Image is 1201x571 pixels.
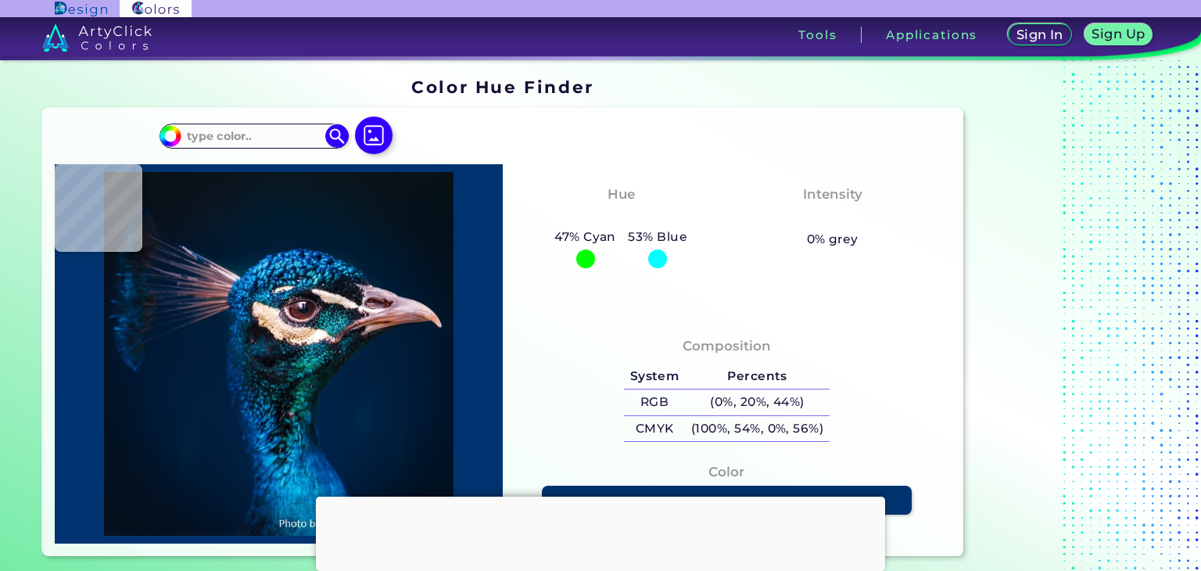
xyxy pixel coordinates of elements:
h1: Color Hue Finder [411,75,593,99]
h5: (0%, 20%, 44%) [685,390,830,415]
a: Sign Up [1082,23,1154,46]
h3: Cyan-Blue [577,208,665,227]
h5: Percents [685,364,830,390]
h4: Composition [683,335,771,357]
h5: Sign In [1015,28,1064,41]
input: type color.. [181,126,327,147]
h3: Applications [886,29,977,41]
h5: CMYK [624,416,685,442]
iframe: Advertisement [316,497,885,567]
img: icon search [325,124,349,148]
h4: Intensity [803,183,862,206]
h5: RGB [624,390,685,415]
img: icon picture [355,117,393,154]
h5: (100%, 54%, 0%, 56%) [685,416,830,442]
img: ArtyClick Design logo [55,2,107,16]
img: logo_artyclick_colors_white.svg [42,23,152,52]
h5: 53% Blue [622,227,694,247]
h4: Color [708,461,744,483]
h3: Tools [798,29,837,41]
img: img_pavlin.jpg [63,172,495,536]
h4: Hue [608,183,635,206]
h5: Sign Up [1090,27,1146,41]
h5: 47% Cyan [548,227,622,247]
h5: System [624,364,685,390]
a: Sign In [1006,23,1074,46]
h5: 0% grey [807,229,859,250]
h3: Vibrant [798,208,866,227]
iframe: Advertisement [970,71,1165,562]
